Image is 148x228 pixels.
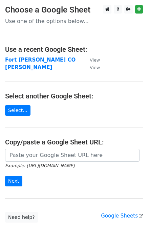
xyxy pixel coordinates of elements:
a: [PERSON_NAME] [5,64,52,70]
input: Next [5,176,22,186]
h4: Select another Google Sheet: [5,92,143,100]
input: Paste your Google Sheet URL here [5,149,140,162]
a: View [83,57,100,63]
a: Need help? [5,212,38,223]
a: Fort [PERSON_NAME] CO [5,57,76,63]
p: Use one of the options below... [5,18,143,25]
h3: Choose a Google Sheet [5,5,143,15]
small: View [90,58,100,63]
a: Select... [5,105,30,116]
small: Example: [URL][DOMAIN_NAME] [5,163,75,168]
a: Google Sheets [101,213,143,219]
h4: Use a recent Google Sheet: [5,45,143,53]
iframe: Chat Widget [114,196,148,228]
small: View [90,65,100,70]
a: View [83,64,100,70]
h4: Copy/paste a Google Sheet URL: [5,138,143,146]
